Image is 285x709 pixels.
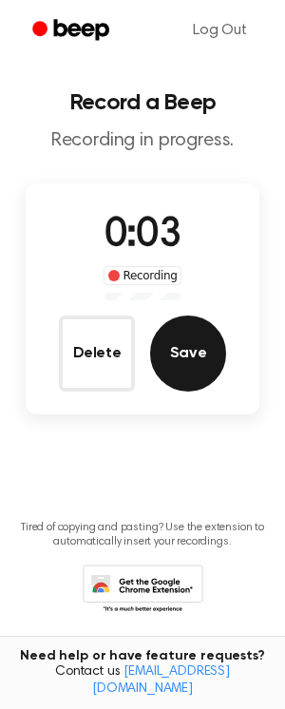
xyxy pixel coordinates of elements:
button: Save Audio Record [150,316,226,392]
a: Log Out [174,8,266,53]
a: [EMAIL_ADDRESS][DOMAIN_NAME] [92,665,230,696]
h1: Record a Beep [15,91,270,114]
p: Recording in progress. [15,129,270,153]
button: Delete Audio Record [59,316,135,392]
a: Beep [19,12,126,49]
div: Recording [104,266,182,285]
span: 0:03 [104,216,180,256]
p: Tired of copying and pasting? Use the extension to automatically insert your recordings. [15,521,270,549]
span: Contact us [11,664,274,698]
